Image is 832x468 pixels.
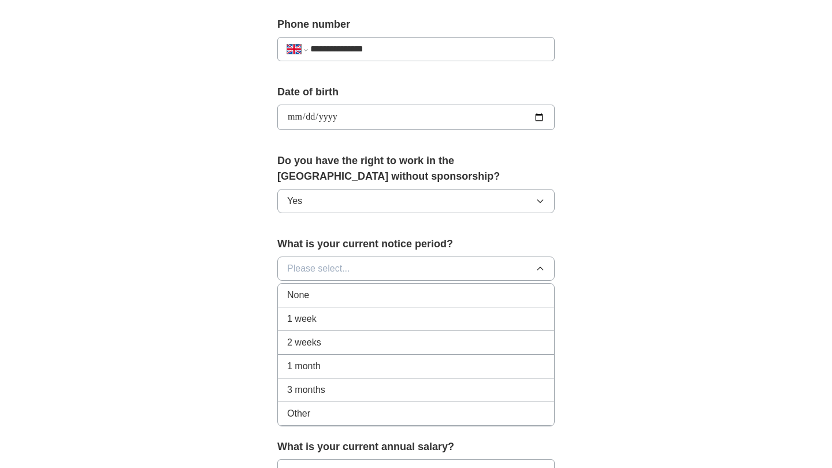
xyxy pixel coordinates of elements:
label: What is your current annual salary? [277,439,555,455]
span: 1 week [287,312,317,326]
span: Yes [287,194,302,208]
span: Other [287,407,310,421]
span: Please select... [287,262,350,276]
label: What is your current notice period? [277,236,555,252]
span: 1 month [287,359,321,373]
label: Date of birth [277,84,555,100]
button: Please select... [277,257,555,281]
label: Phone number [277,17,555,32]
span: 3 months [287,383,325,397]
span: 2 weeks [287,336,321,350]
span: None [287,288,309,302]
button: Yes [277,189,555,213]
label: Do you have the right to work in the [GEOGRAPHIC_DATA] without sponsorship? [277,153,555,184]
